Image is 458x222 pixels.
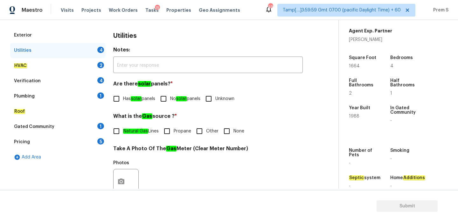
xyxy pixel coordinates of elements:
div: 4 [97,47,104,53]
span: Other [206,128,219,135]
span: - [390,157,392,161]
em: solar [131,96,142,101]
span: - [390,184,392,188]
h5: Bedrooms [390,56,413,60]
span: Prem S [431,7,448,13]
div: 15 [155,5,160,11]
div: 1 [97,123,104,129]
span: - [349,184,350,188]
h5: Agent Exp. Partner [349,28,392,34]
div: [PERSON_NAME] [349,37,392,43]
h5: system [349,176,380,180]
div: 497 [268,4,273,10]
div: 1 [97,92,104,99]
span: Unknown [215,96,234,102]
div: 4 [97,77,104,84]
em: solar [138,81,151,87]
span: Tamp[…]3:59:59 Gmt 0700 (pacific Daylight Time) + 60 [283,7,401,13]
h3: Utilities [113,33,137,39]
span: Visits [61,7,74,13]
span: Has panels [123,96,155,102]
span: Work Orders [109,7,138,13]
div: Pricing [14,139,30,145]
em: Gas [166,146,177,151]
h5: Photos [113,161,129,165]
span: Properties [166,7,191,13]
div: Plumbing [14,93,35,99]
h5: Home [390,176,425,180]
h5: Smoking [390,148,409,153]
span: None [233,128,244,135]
span: - [390,118,392,123]
input: Enter your response [113,58,303,73]
span: Tasks [145,8,159,12]
span: No panels [170,96,200,102]
span: Maestro [22,7,43,13]
h5: Square Foot [349,56,376,60]
div: Exterior [14,32,32,38]
em: solar [176,96,187,101]
h5: Full Bathrooms [349,78,378,87]
em: HVAC [14,63,27,68]
span: Lines [123,128,159,135]
div: Verification [14,78,41,84]
span: 1 [390,91,392,96]
div: Utilities [14,47,31,54]
em: Roof [14,109,25,114]
span: 2 [349,91,352,96]
div: Gated Community [14,124,54,130]
em: Additions [403,175,425,180]
h4: Notes: [113,47,303,56]
span: - [349,161,350,165]
div: 2 [97,62,104,68]
span: 1988 [349,114,359,118]
em: Septic [349,175,364,180]
span: Projects [81,7,101,13]
div: 5 [97,138,104,145]
span: 1664 [349,64,360,68]
em: Natural Gas [123,129,148,134]
h5: Year Built [349,106,370,110]
h4: Are there panels? [113,81,303,90]
em: Gas [142,113,152,119]
span: 4 [390,64,393,68]
h4: What is the source ? [113,113,303,122]
h5: Number of Pets [349,148,378,157]
span: Propane [174,128,191,135]
div: Add Area [10,150,106,165]
span: Geo Assignments [199,7,240,13]
h4: Take A Photo Of The Meter (Clear Meter Number) [113,145,303,154]
h5: Half Bathrooms [390,78,420,87]
h5: In Gated Community [390,106,420,115]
